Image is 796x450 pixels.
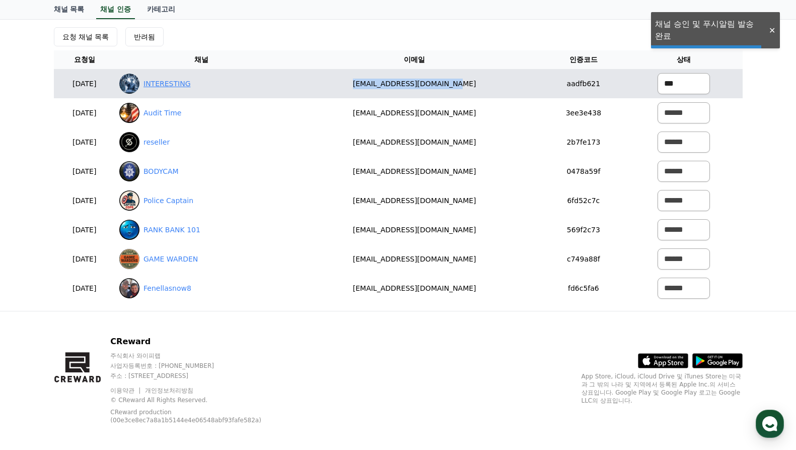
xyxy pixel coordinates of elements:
div: 요청 채널 목록 [62,32,109,42]
p: 주식회사 와이피랩 [110,352,287,360]
img: Police Captain [119,190,139,211]
button: 반려됨 [125,27,164,46]
td: 3ee3e438 [541,98,625,127]
p: [DATE] [58,225,112,235]
img: BODYCAM [119,161,139,181]
th: 상태 [625,50,742,69]
td: 2b7fe173 [541,127,625,157]
a: 개인정보처리방침 [145,387,193,394]
td: [EMAIL_ADDRESS][DOMAIN_NAME] [287,274,541,303]
th: 채널 [115,50,287,69]
img: reseller [119,132,139,152]
td: [EMAIL_ADDRESS][DOMAIN_NAME] [287,98,541,127]
p: [DATE] [58,137,112,148]
span: 설정 [156,335,168,343]
td: [EMAIL_ADDRESS][DOMAIN_NAME] [287,69,541,98]
button: 요청 채널 목록 [54,27,118,46]
p: [DATE] [58,108,112,118]
span: 홈 [32,335,38,343]
a: reseller [143,137,170,148]
img: Fenellasnow8 [119,278,139,298]
p: [DATE] [58,283,112,294]
img: RANK BANK 101 [119,220,139,240]
th: 인증코드 [541,50,625,69]
a: GAME WARDEN [143,254,198,265]
td: [EMAIL_ADDRESS][DOMAIN_NAME] [287,186,541,215]
img: Audit Time [119,103,139,123]
td: [EMAIL_ADDRESS][DOMAIN_NAME] [287,127,541,157]
p: [DATE] [58,166,112,177]
td: [EMAIL_ADDRESS][DOMAIN_NAME] [287,157,541,186]
a: RANK BANK 101 [143,225,200,235]
a: BODYCAM [143,166,179,177]
td: 0478a59f [541,157,625,186]
p: CReward production (00e3ce8ec7a8a1b5144e4e06548abf93fafe582a) [110,408,271,424]
a: Audit Time [143,108,181,118]
p: [DATE] [58,79,112,89]
td: fd6c5fa6 [541,274,625,303]
a: INTERESTING [143,79,190,89]
a: 대화 [66,319,130,345]
p: CReward [110,336,287,348]
img: GAME WARDEN [119,249,139,269]
p: © CReward All Rights Reserved. [110,396,287,404]
a: 설정 [130,319,193,345]
span: 대화 [92,335,104,343]
p: 주소 : [STREET_ADDRESS] [110,372,287,380]
td: 6fd52c7c [541,186,625,215]
p: [DATE] [58,254,112,265]
img: INTERESTING [119,74,139,94]
td: aadfb621 [541,69,625,98]
td: [EMAIL_ADDRESS][DOMAIN_NAME] [287,215,541,244]
p: [DATE] [58,196,112,206]
div: 반려됨 [134,32,155,42]
a: 홈 [3,319,66,345]
th: 요청일 [54,50,116,69]
td: [EMAIL_ADDRESS][DOMAIN_NAME] [287,244,541,274]
p: App Store, iCloud, iCloud Drive 및 iTunes Store는 미국과 그 밖의 나라 및 지역에서 등록된 Apple Inc.의 서비스 상표입니다. Goo... [582,372,743,405]
th: 이메일 [287,50,541,69]
a: 이용약관 [110,387,142,394]
td: c749a88f [541,244,625,274]
td: 569f2c73 [541,215,625,244]
p: 사업자등록번호 : [PHONE_NUMBER] [110,362,287,370]
a: Police Captain [143,196,193,206]
a: Fenellasnow8 [143,283,191,294]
